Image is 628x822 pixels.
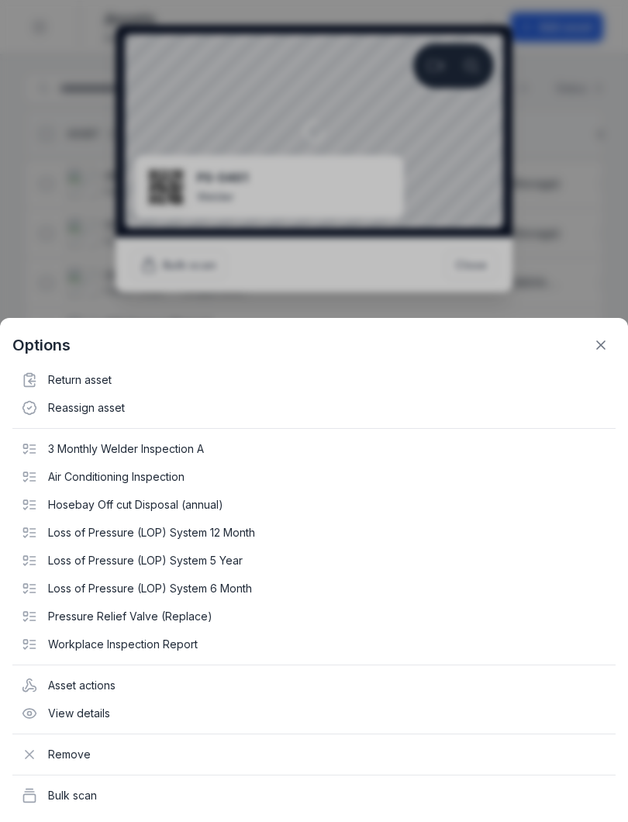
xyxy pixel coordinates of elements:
div: Loss of Pressure (LOP) System 5 Year [12,547,616,575]
div: Asset actions [12,672,616,699]
div: Bulk scan [12,782,616,810]
div: Return asset [12,366,616,394]
div: Remove [12,741,616,768]
div: Reassign asset [12,394,616,422]
div: 3 Monthly Welder Inspection A [12,435,616,463]
strong: Options [12,334,71,356]
div: Loss of Pressure (LOP) System 12 Month [12,519,616,547]
div: Pressure Relief Valve (Replace) [12,603,616,630]
div: Loss of Pressure (LOP) System 6 Month [12,575,616,603]
div: View details [12,699,616,727]
div: Workplace Inspection Report [12,630,616,658]
div: Air Conditioning Inspection [12,463,616,491]
div: Hosebay Off cut Disposal (annual) [12,491,616,519]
